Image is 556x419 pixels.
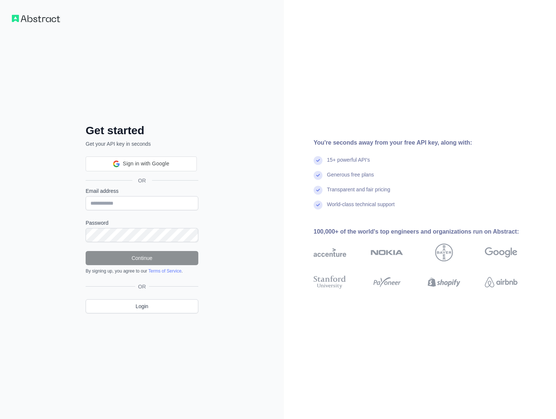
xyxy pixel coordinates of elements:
div: Generous free plans [327,171,374,186]
img: check mark [314,171,322,180]
div: Sign in with Google [86,156,197,171]
a: Terms of Service [148,268,181,274]
img: airbnb [485,274,517,290]
img: stanford university [314,274,346,290]
button: Continue [86,251,198,265]
img: shopify [428,274,460,290]
div: World-class technical support [327,201,395,215]
div: By signing up, you agree to our . [86,268,198,274]
div: 100,000+ of the world's top engineers and organizations run on Abstract: [314,227,541,236]
div: Transparent and fair pricing [327,186,390,201]
img: check mark [314,201,322,209]
img: check mark [314,186,322,195]
label: Email address [86,187,198,195]
img: check mark [314,156,322,165]
img: bayer [435,244,453,261]
img: Workflow [12,15,60,22]
img: accenture [314,244,346,261]
span: OR [132,177,152,184]
div: You're seconds away from your free API key, along with: [314,138,541,147]
h2: Get started [86,124,198,137]
a: Login [86,299,198,313]
label: Password [86,219,198,227]
span: Sign in with Google [123,160,169,168]
div: 15+ powerful API's [327,156,370,171]
img: nokia [371,244,403,261]
p: Get your API key in seconds [86,140,198,148]
img: payoneer [371,274,403,290]
img: google [485,244,517,261]
span: OR [135,283,149,290]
